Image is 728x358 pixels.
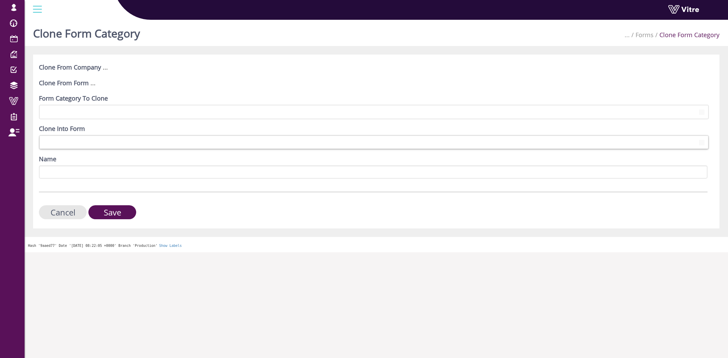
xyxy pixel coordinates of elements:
label: Name [39,155,56,164]
span: Hash '9aaed77' Date '[DATE] 08:22:05 +0000' Branch 'Production' [28,244,157,248]
label: Clone Into Form [39,124,85,133]
input: Save [88,205,136,219]
span: select [696,106,708,118]
li: Clone Form Category [654,31,719,40]
span: ... [103,63,108,71]
a: Show Labels [159,244,182,248]
label: Clone From Company [39,63,101,72]
label: Clone From Form [39,79,89,88]
a: Forms [636,31,654,39]
h1: Clone Form Category [33,17,140,46]
label: Form Category To Clone [39,94,108,103]
input: Cancel [39,205,87,219]
span: ... [625,31,630,39]
span: select [696,136,708,148]
span: ... [90,79,96,87]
